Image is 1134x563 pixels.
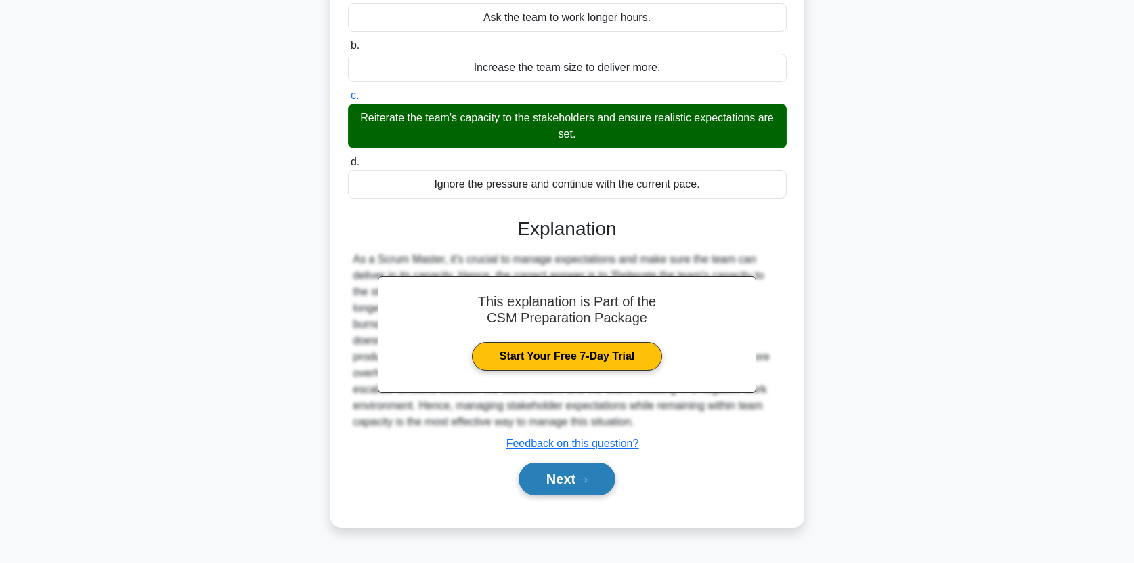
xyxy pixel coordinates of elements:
[519,463,615,495] button: Next
[348,54,787,82] div: Increase the team size to deliver more.
[351,89,359,101] span: c.
[351,156,359,167] span: d.
[351,39,359,51] span: b.
[472,342,662,371] a: Start Your Free 7-Day Trial
[348,104,787,148] div: Reiterate the team's capacity to the stakeholders and ensure realistic expectations are set.
[353,251,781,430] div: As a Scrum Master, it's crucial to manage expectations and make sure the team can deliver in its ...
[348,3,787,32] div: Ask the team to work longer hours.
[356,217,779,241] h3: Explanation
[506,438,639,449] a: Feedback on this question?
[348,170,787,199] div: Ignore the pressure and continue with the current pace.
